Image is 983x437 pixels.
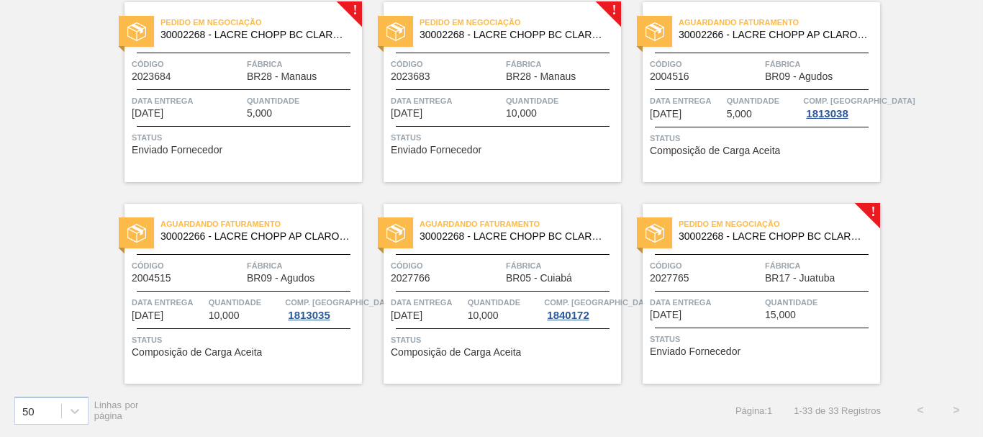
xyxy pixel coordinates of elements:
span: 2027765 [650,273,689,284]
span: Comp. Carga [544,295,656,310]
div: 50 [22,405,35,417]
span: 2027766 [391,273,430,284]
a: !statusPedido em Negociação30002268 - LACRE CHOPP BC CLARO AF IN65Código2027765FábricaBR17 - Juat... [621,204,880,384]
span: Pedido em Negociação [420,15,621,30]
span: 30002266 - LACRE CHOPP AP CLARO AF IN65 [160,231,350,242]
span: Comp. Carga [285,295,397,310]
img: status [645,224,664,243]
span: BR09 - Agudos [765,71,833,82]
span: BR28 - Manaus [506,71,576,82]
img: status [386,22,405,41]
span: Comp. Carga [803,94,915,108]
span: 20/10/2025 [650,109,681,120]
span: Linhas por página [94,400,139,421]
span: Enviado Fornecedor [391,145,481,156]
img: status [127,22,146,41]
span: Código [132,258,243,273]
span: Código [391,258,502,273]
span: 14/10/2025 [391,108,422,119]
span: Data entrega [132,94,243,108]
span: 2004516 [650,71,689,82]
a: statusAguardando Faturamento30002266 - LACRE CHOPP AP CLARO AF IN65Código2004515FábricaBR09 - Agu... [103,204,362,384]
span: BR09 - Agudos [247,273,314,284]
span: Pedido em Negociação [160,15,362,30]
span: 25/10/2025 [391,310,422,321]
span: Data entrega [650,94,723,108]
span: Código [391,57,502,71]
span: 14/10/2025 [132,108,163,119]
span: Fábrica [506,57,617,71]
span: Composição de Carga Aceita [391,347,521,358]
span: 15,000 [765,310,796,320]
span: 10,000 [209,310,240,321]
span: Composição de Carga Aceita [132,347,262,358]
img: status [127,224,146,243]
span: Quantidade [765,295,876,310]
span: 2023683 [391,71,430,82]
span: 20/10/2025 [132,310,163,321]
button: < [902,392,938,428]
span: Data entrega [132,295,205,310]
span: Código [650,258,761,273]
span: Aguardando Faturamento [420,217,621,231]
a: statusAguardando Faturamento30002268 - LACRE CHOPP BC CLARO AF IN65Código2027766FábricaBR05 - Cui... [362,204,621,384]
span: Fábrica [765,258,876,273]
button: > [938,392,974,428]
span: BR28 - Manaus [247,71,317,82]
span: 30002268 - LACRE CHOPP BC CLARO AF IN65 [420,30,610,40]
span: Pedido em Negociação [679,217,880,231]
span: 5,000 [247,108,272,119]
span: Aguardando Faturamento [160,217,362,231]
span: Status [650,131,876,145]
span: Status [391,333,617,347]
span: Quantidade [247,94,358,108]
a: Comp. [GEOGRAPHIC_DATA]1813038 [803,94,876,120]
span: 30002268 - LACRE CHOPP BC CLARO AF IN65 [160,30,350,40]
a: !statusPedido em Negociação30002268 - LACRE CHOPP BC CLARO AF IN65Código2023683FábricaBR28 - Mana... [362,2,621,182]
span: Quantidade [506,94,617,108]
span: 30002266 - LACRE CHOPP AP CLARO AF IN65 [679,30,869,40]
span: BR17 - Juatuba [765,273,835,284]
div: 1813035 [285,310,332,321]
span: Fábrica [506,258,617,273]
span: Página : 1 [735,405,772,416]
span: 5,000 [727,109,752,120]
span: Código [650,57,761,71]
span: Enviado Fornecedor [132,145,222,156]
span: 10,000 [468,310,499,321]
a: !statusPedido em Negociação30002268 - LACRE CHOPP BC CLARO AF IN65Código2023684FábricaBR28 - Mana... [103,2,362,182]
span: Aguardando Faturamento [679,15,880,30]
img: status [386,224,405,243]
span: Composição de Carga Aceita [650,145,780,156]
span: Quantidade [727,94,800,108]
span: Fábrica [765,57,876,71]
span: BR05 - Cuiabá [506,273,572,284]
span: 02/11/2025 [650,310,681,320]
span: Data entrega [650,295,761,310]
a: Comp. [GEOGRAPHIC_DATA]1813035 [285,295,358,321]
span: Quantidade [468,295,541,310]
span: Status [132,333,358,347]
span: Data entrega [391,295,464,310]
span: Enviado Fornecedor [650,346,740,357]
span: 10,000 [506,108,537,119]
span: 2004515 [132,273,171,284]
div: 1813038 [803,108,851,120]
span: 1 - 33 de 33 Registros [794,405,881,416]
span: 30002268 - LACRE CHOPP BC CLARO AF IN65 [679,231,869,242]
a: Comp. [GEOGRAPHIC_DATA]1840172 [544,295,617,321]
span: Status [650,332,876,346]
span: Status [132,130,358,145]
span: Fábrica [247,57,358,71]
img: status [645,22,664,41]
span: 2023684 [132,71,171,82]
span: Data entrega [391,94,502,108]
span: Fábrica [247,258,358,273]
span: Código [132,57,243,71]
a: statusAguardando Faturamento30002266 - LACRE CHOPP AP CLARO AF IN65Código2004516FábricaBR09 - Agu... [621,2,880,182]
span: Quantidade [209,295,282,310]
span: Status [391,130,617,145]
span: 30002268 - LACRE CHOPP BC CLARO AF IN65 [420,231,610,242]
div: 1840172 [544,310,592,321]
